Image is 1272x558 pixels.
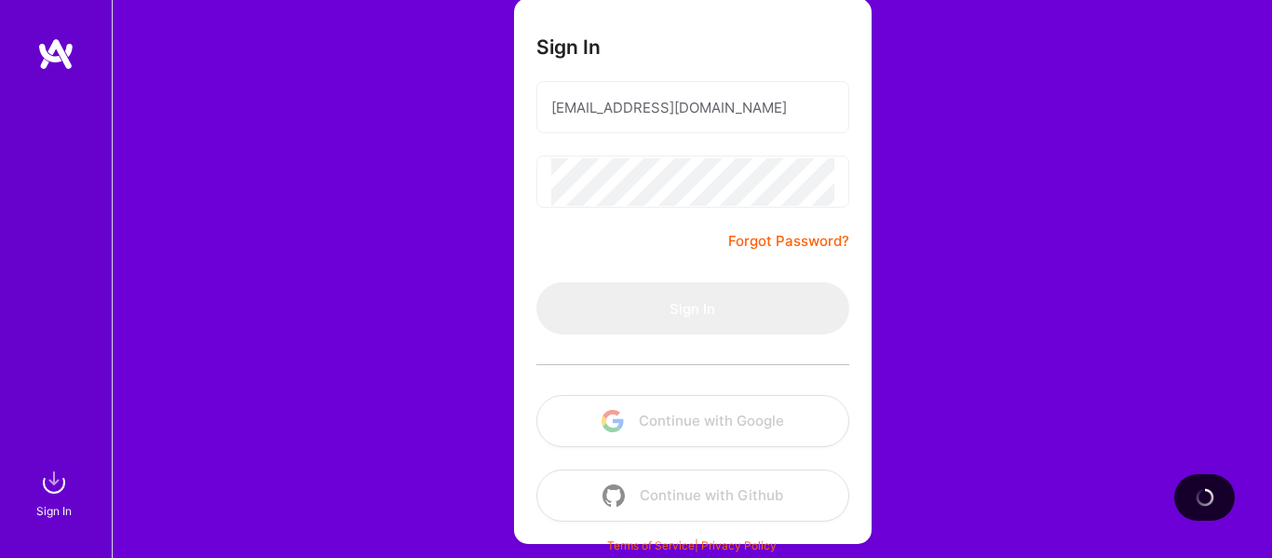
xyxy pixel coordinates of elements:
[551,84,834,131] input: Email...
[112,502,1272,549] div: © 2025 ATeams Inc., All rights reserved.
[602,410,624,432] img: icon
[536,470,849,522] button: Continue with Github
[35,464,73,501] img: sign in
[37,37,74,71] img: logo
[39,464,73,521] a: sign inSign In
[607,538,695,552] a: Terms of Service
[602,484,625,507] img: icon
[36,501,72,521] div: Sign In
[536,282,849,334] button: Sign In
[536,35,601,59] h3: Sign In
[607,538,777,552] span: |
[728,230,849,252] a: Forgot Password?
[1191,484,1217,510] img: loading
[701,538,777,552] a: Privacy Policy
[536,395,849,447] button: Continue with Google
